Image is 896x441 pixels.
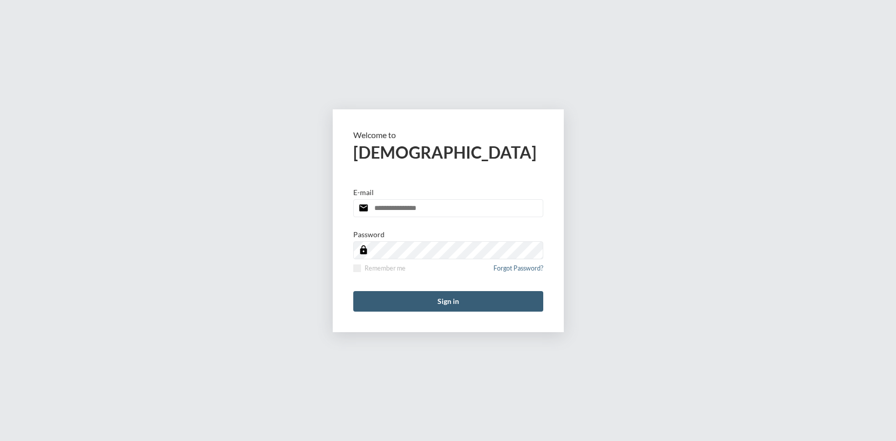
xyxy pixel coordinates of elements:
p: E-mail [353,188,374,197]
label: Remember me [353,264,406,272]
p: Welcome to [353,130,543,140]
a: Forgot Password? [493,264,543,278]
p: Password [353,230,385,239]
h2: [DEMOGRAPHIC_DATA] [353,142,543,162]
button: Sign in [353,291,543,312]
